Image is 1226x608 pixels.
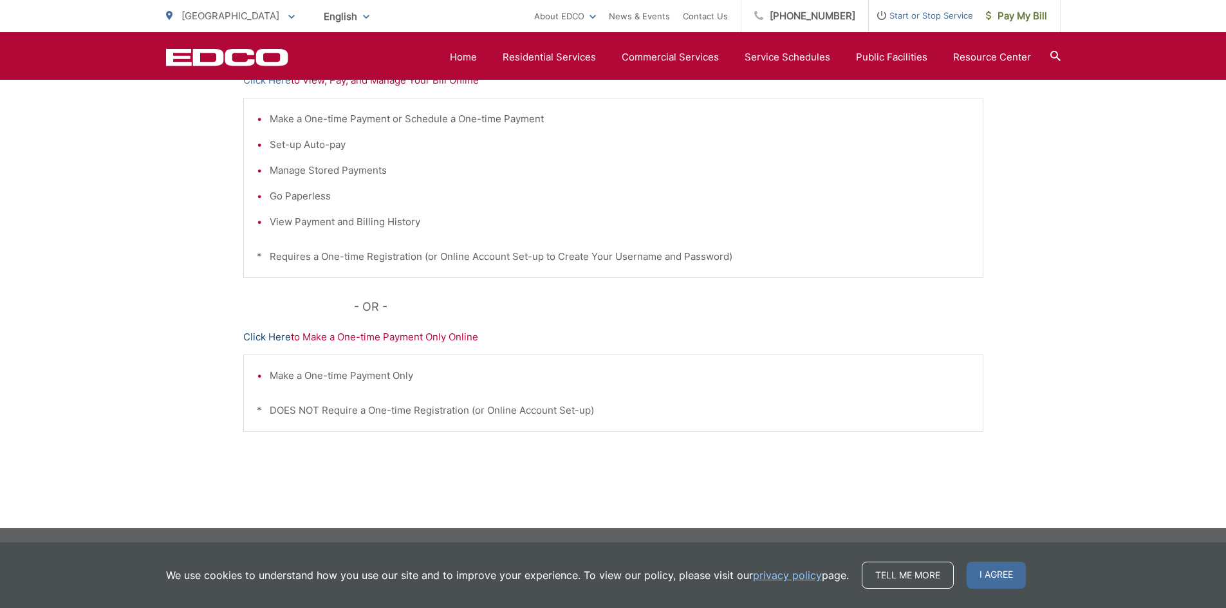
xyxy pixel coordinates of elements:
a: EDCD logo. Return to the homepage. [166,48,288,66]
a: Residential Services [503,50,596,65]
span: English [314,5,379,28]
a: Resource Center [953,50,1031,65]
a: Public Facilities [856,50,927,65]
li: Make a One-time Payment or Schedule a One-time Payment [270,111,970,127]
p: to View, Pay, and Manage Your Bill Online [243,73,983,88]
a: Service Schedules [745,50,830,65]
li: Make a One-time Payment Only [270,368,970,383]
a: Tell me more [862,562,954,589]
a: Click Here [243,329,291,345]
p: We use cookies to understand how you use our site and to improve your experience. To view our pol... [166,567,849,583]
p: * DOES NOT Require a One-time Registration (or Online Account Set-up) [257,403,970,418]
p: * Requires a One-time Registration (or Online Account Set-up to Create Your Username and Password) [257,249,970,264]
a: News & Events [609,8,670,24]
a: Commercial Services [622,50,719,65]
span: I agree [967,562,1026,589]
span: [GEOGRAPHIC_DATA] [181,10,279,22]
li: View Payment and Billing History [270,214,970,230]
li: Manage Stored Payments [270,163,970,178]
a: Home [450,50,477,65]
a: Click Here [243,73,291,88]
p: to Make a One-time Payment Only Online [243,329,983,345]
span: Pay My Bill [986,8,1047,24]
li: Go Paperless [270,189,970,204]
p: - OR - [354,297,983,317]
a: About EDCO [534,8,596,24]
li: Set-up Auto-pay [270,137,970,152]
a: Contact Us [683,8,728,24]
a: privacy policy [753,567,822,583]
